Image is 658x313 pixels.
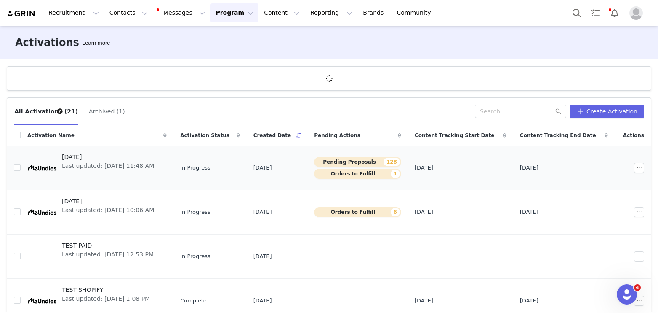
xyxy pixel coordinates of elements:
[62,286,150,294] span: TEST SHOPIFY
[27,240,167,273] a: TEST PAIDLast updated: [DATE] 12:53 PM
[259,3,305,22] button: Content
[62,241,154,250] span: TEST PAID
[567,3,586,22] button: Search
[520,297,538,305] span: [DATE]
[624,6,651,20] button: Profile
[415,132,495,139] span: Content Tracking Start Date
[520,164,538,172] span: [DATE]
[415,208,433,216] span: [DATE]
[555,108,561,114] i: icon: search
[253,164,272,172] span: [DATE]
[62,197,154,206] span: [DATE]
[605,3,624,22] button: Notifications
[104,3,153,22] button: Contacts
[475,105,566,118] input: Search...
[617,284,637,305] iframe: Intercom live chat
[253,208,272,216] span: [DATE]
[15,35,79,50] h3: Activations
[415,297,433,305] span: [DATE]
[56,108,64,115] div: Tooltip anchor
[520,132,596,139] span: Content Tracking End Date
[358,3,391,22] a: Brands
[62,206,154,215] span: Last updated: [DATE] 10:06 AM
[615,127,651,144] div: Actions
[314,207,401,217] button: Orders to Fulfill6
[180,297,207,305] span: Complete
[27,132,75,139] span: Activation Name
[180,132,229,139] span: Activation Status
[520,208,538,216] span: [DATE]
[14,105,78,118] button: All Activations (21)
[180,208,210,216] span: In Progress
[43,3,104,22] button: Recruitment
[210,3,258,22] button: Program
[253,252,272,261] span: [DATE]
[634,284,641,291] span: 4
[88,105,125,118] button: Archived (1)
[314,157,401,167] button: Pending Proposals128
[629,6,643,20] img: placeholder-profile.jpg
[253,297,272,305] span: [DATE]
[586,3,605,22] a: Tasks
[80,39,112,47] div: Tooltip anchor
[305,3,357,22] button: Reporting
[314,132,360,139] span: Pending Actions
[314,169,401,179] button: Orders to Fulfill1
[62,294,150,303] span: Last updated: [DATE] 1:08 PM
[392,3,440,22] a: Community
[27,195,167,229] a: [DATE]Last updated: [DATE] 10:06 AM
[570,105,644,118] button: Create Activation
[153,3,210,22] button: Messages
[253,132,291,139] span: Created Date
[27,151,167,185] a: [DATE]Last updated: [DATE] 11:48 AM
[62,162,154,170] span: Last updated: [DATE] 11:48 AM
[415,164,433,172] span: [DATE]
[180,164,210,172] span: In Progress
[62,153,154,162] span: [DATE]
[7,10,36,18] img: grin logo
[180,252,210,261] span: In Progress
[62,250,154,259] span: Last updated: [DATE] 12:53 PM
